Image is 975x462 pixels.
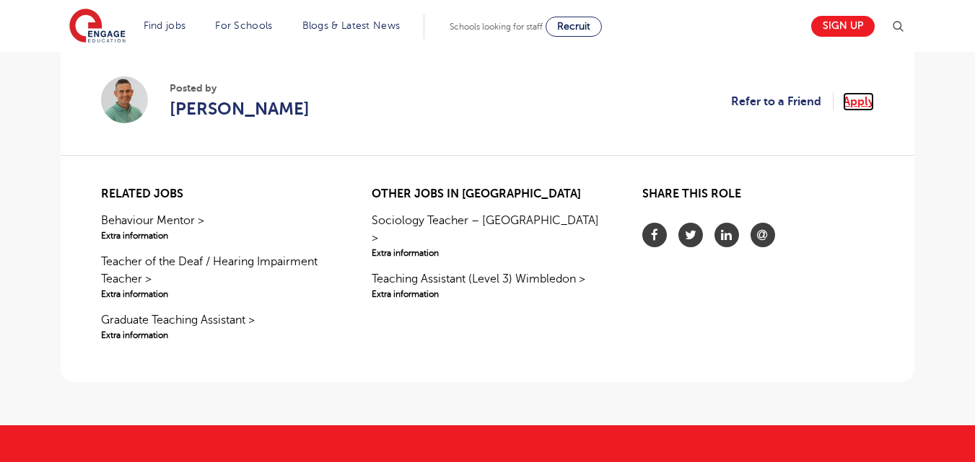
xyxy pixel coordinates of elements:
[170,96,310,122] a: [PERSON_NAME]
[731,92,834,111] a: Refer to a Friend
[372,212,603,259] a: Sociology Teacher – [GEOGRAPHIC_DATA] >Extra information
[101,187,333,201] h2: Related jobs
[557,21,590,32] span: Recruit
[372,270,603,301] a: Teaching Assistant (Level 3) Wimbledon >Extra information
[302,20,401,31] a: Blogs & Latest News
[811,16,875,37] a: Sign up
[101,311,333,342] a: Graduate Teaching Assistant >Extra information
[372,187,603,201] h2: Other jobs in [GEOGRAPHIC_DATA]
[101,288,333,301] span: Extra information
[843,92,874,111] a: Apply
[101,253,333,301] a: Teacher of the Deaf / Hearing Impairment Teacher >Extra information
[101,212,333,242] a: Behaviour Mentor >Extra information
[69,9,126,45] img: Engage Education
[101,229,333,242] span: Extra information
[450,22,543,32] span: Schools looking for staff
[372,288,603,301] span: Extra information
[215,20,272,31] a: For Schools
[372,246,603,259] span: Extra information
[642,187,874,208] h2: Share this role
[546,17,602,37] a: Recruit
[170,81,310,96] span: Posted by
[101,329,333,342] span: Extra information
[144,20,186,31] a: Find jobs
